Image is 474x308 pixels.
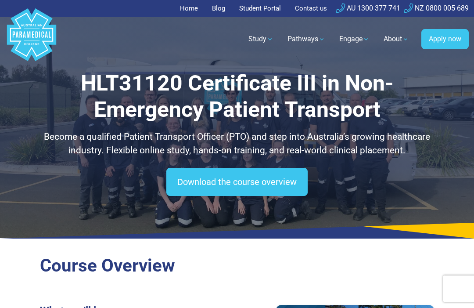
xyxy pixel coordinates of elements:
a: Engage [334,27,375,51]
a: Study [243,27,279,51]
a: AU 1300 377 741 [336,4,400,12]
a: Pathways [282,27,330,51]
p: Become a qualified Patient Transport Officer (PTO) and step into Australia’s growing healthcare i... [40,130,434,158]
a: NZ 0800 005 689 [404,4,469,12]
h2: Course Overview [40,255,434,276]
a: Australian Paramedical College [5,17,58,62]
a: Apply now [421,29,469,49]
a: About [378,27,414,51]
h1: HLT31120 Certificate III in Non-Emergency Patient Transport [40,70,434,123]
a: Download the course overview [166,168,308,196]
